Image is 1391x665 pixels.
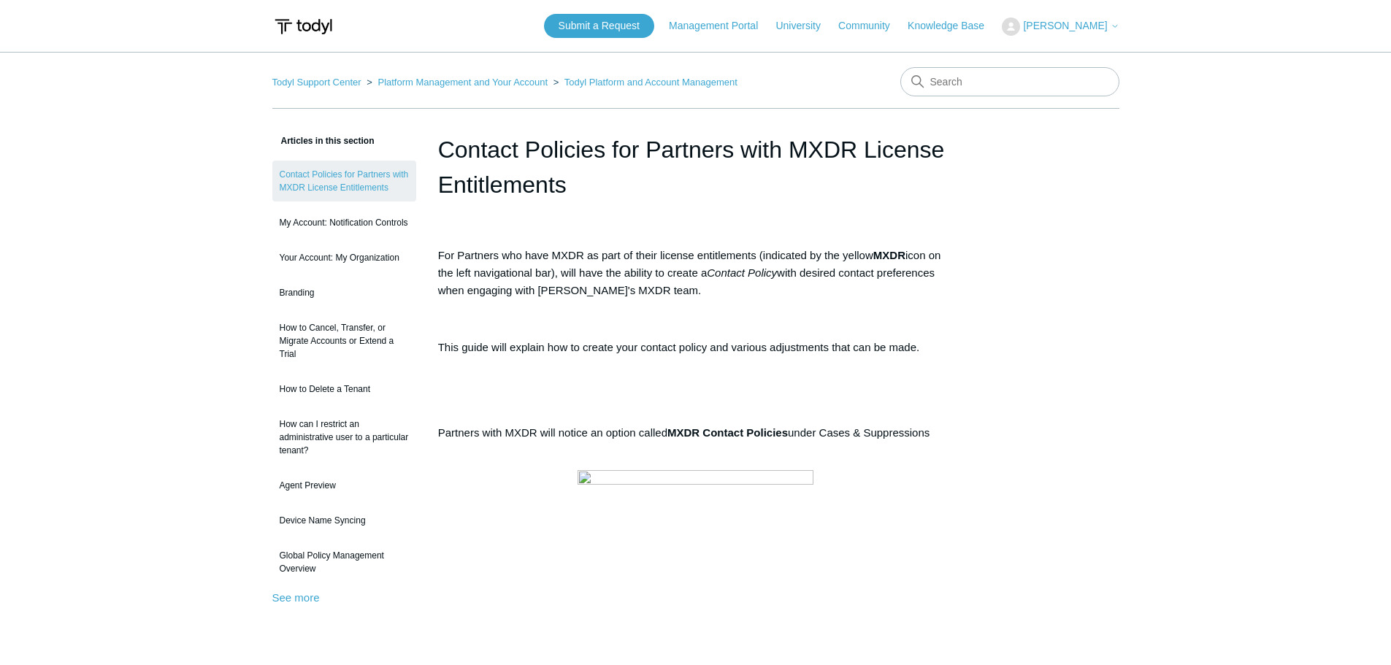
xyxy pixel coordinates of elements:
a: Todyl Support Center [272,77,361,88]
p: This guide will explain how to create your contact policy and various adjustments that can be made. [438,339,954,356]
a: Branding [272,279,416,307]
li: Todyl Platform and Account Management [551,77,737,88]
a: How to Cancel, Transfer, or Migrate Accounts or Extend a Trial [272,314,416,368]
a: Platform Management and Your Account [378,77,548,88]
h1: Contact Policies for Partners with MXDR License Entitlements [438,132,954,202]
a: See more [272,591,320,604]
a: Device Name Syncing [272,507,416,534]
img: Todyl Support Center Help Center home page [272,13,334,40]
img: 41175656577811 [578,470,813,631]
a: Contact Policies for Partners with MXDR License Entitlements [272,161,416,201]
a: Global Policy Management Overview [272,542,416,583]
strong: MXDR [873,249,905,261]
li: Todyl Support Center [272,77,364,88]
a: Community [838,18,905,34]
a: Todyl Platform and Account Management [564,77,737,88]
a: Submit a Request [544,14,654,38]
a: How can I restrict an administrative user to a particular tenant? [272,410,416,464]
button: [PERSON_NAME] [1002,18,1119,36]
span: [PERSON_NAME] [1023,20,1107,31]
a: Agent Preview [272,472,416,499]
a: University [775,18,835,34]
input: Search [900,67,1119,96]
p: For Partners who have MXDR as part of their license entitlements (indicated by the yellow icon on... [438,247,954,299]
li: Platform Management and Your Account [364,77,551,88]
a: Your Account: My Organization [272,244,416,272]
p: Partners with MXDR will notice an option called under Cases & Suppressions [438,424,954,459]
em: Contact Policy [707,266,777,279]
a: Management Portal [669,18,773,34]
strong: MXDR Contact Policies [667,426,788,439]
a: How to Delete a Tenant [272,375,416,403]
a: My Account: Notification Controls [272,209,416,237]
span: Articles in this section [272,136,375,146]
a: Knowledge Base [908,18,999,34]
